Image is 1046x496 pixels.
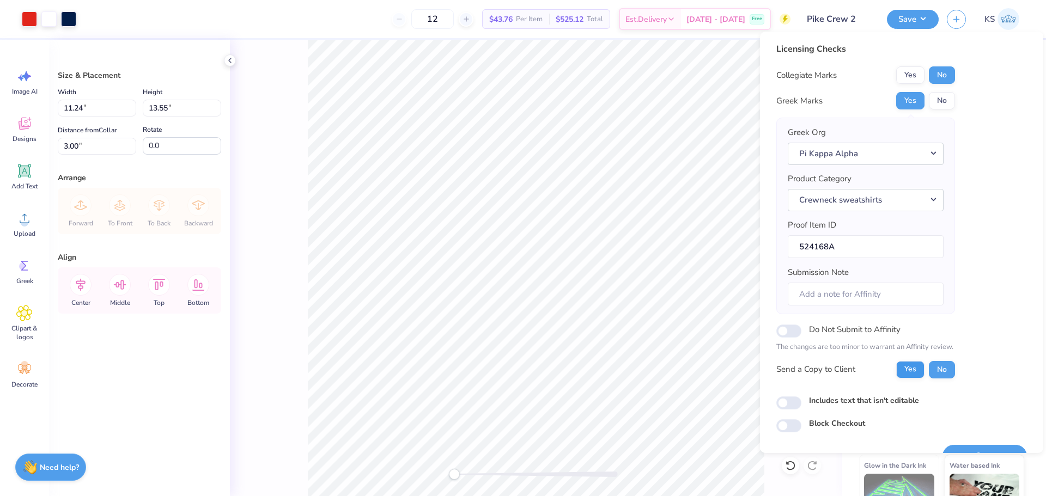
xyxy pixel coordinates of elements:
span: Designs [13,134,37,143]
div: Size & Placement [58,70,221,81]
span: Est. Delivery [625,14,667,25]
input: – – [411,9,454,29]
span: Upload [14,229,35,238]
span: Glow in the Dark Ink [864,460,926,471]
span: Center [71,298,90,307]
span: Total [587,14,603,25]
button: Yes [896,92,925,109]
div: Arrange [58,172,221,183]
label: Rotate [143,123,162,136]
div: Accessibility label [449,469,460,480]
span: Middle [110,298,130,307]
div: Send a Copy to Client [776,363,855,376]
label: Block Checkout [809,418,865,429]
button: No [929,361,955,378]
label: Includes text that isn't editable [809,395,919,406]
label: Height [143,85,162,99]
span: Top [154,298,165,307]
label: Width [58,85,76,99]
button: Save [887,10,939,29]
span: Decorate [11,380,38,389]
p: The changes are too minor to warrant an Affinity review. [776,342,955,353]
span: [DATE] - [DATE] [686,14,745,25]
button: Pi Kappa Alpha [788,143,944,165]
span: $43.76 [489,14,513,25]
button: Save [942,445,1027,467]
a: KS [980,8,1024,30]
div: Licensing Checks [776,42,955,56]
button: Yes [896,66,925,84]
span: Add Text [11,182,38,191]
label: Proof Item ID [788,219,836,231]
span: Free [752,15,762,23]
span: KS [984,13,995,26]
div: Greek Marks [776,95,823,107]
span: Per Item [516,14,543,25]
input: Untitled Design [799,8,879,30]
button: No [929,66,955,84]
span: Image AI [12,87,38,96]
label: Greek Org [788,126,826,139]
span: Water based Ink [950,460,1000,471]
strong: Need help? [40,462,79,473]
span: Clipart & logos [7,324,42,341]
button: No [929,92,955,109]
label: Product Category [788,173,852,185]
input: Add a note for Affinity [788,283,944,306]
label: Do Not Submit to Affinity [809,322,901,336]
label: Distance from Collar [58,124,117,137]
span: $525.12 [556,14,583,25]
span: Bottom [187,298,209,307]
div: Align [58,252,221,263]
img: Kath Sales [998,8,1019,30]
button: Yes [896,361,925,378]
label: Submission Note [788,266,849,279]
div: Collegiate Marks [776,69,837,82]
span: Greek [16,277,33,285]
button: Crewneck sweatshirts [788,189,944,211]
